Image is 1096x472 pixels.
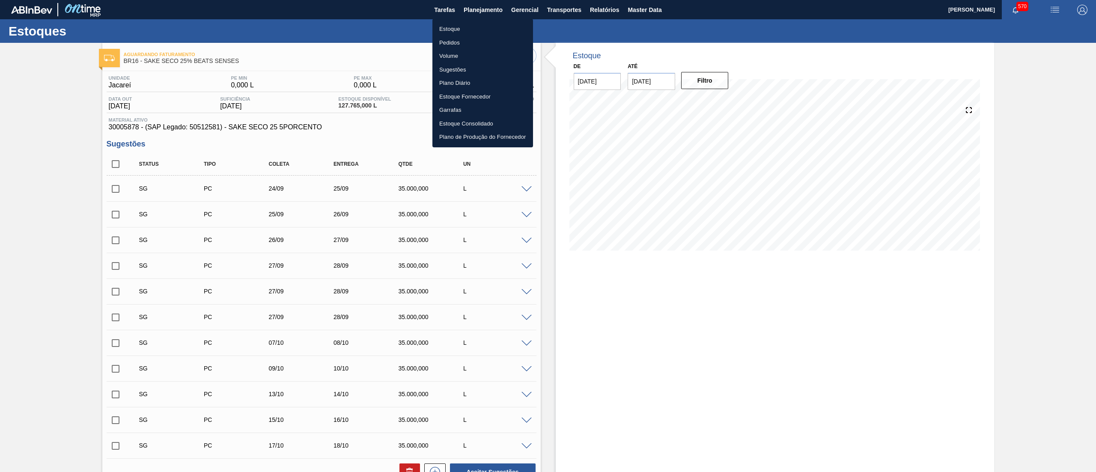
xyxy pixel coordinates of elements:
a: Estoque Fornecedor [432,90,533,104]
a: Estoque Consolidado [432,117,533,131]
a: Plano Diário [432,76,533,90]
a: Garrafas [432,103,533,117]
a: Plano de Produção do Fornecedor [432,130,533,144]
a: Estoque [432,22,533,36]
a: Sugestões [432,63,533,77]
a: Pedidos [432,36,533,50]
a: Volume [432,49,533,63]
